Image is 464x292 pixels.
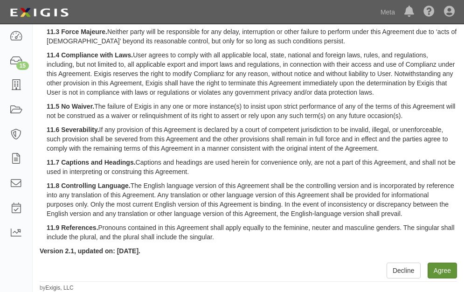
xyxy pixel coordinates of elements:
div: 15 [16,62,29,70]
strong: 11.7 Captions and Headings. [47,159,136,166]
i: Help Center - Complianz [423,7,435,18]
strong: 11.8 Controlling Language. [47,182,131,189]
p: Pronouns contained in this Agreement shall apply equally to the feminine, neuter and masculine ge... [47,223,457,242]
strong: 11.5 No Waiver. [47,103,94,110]
a: Meta [376,3,400,21]
p: The English language version of this Agreement shall be the controlling version and is incorporat... [47,181,457,218]
strong: 11.6 Severability. [47,126,99,133]
button: Agree [428,263,457,278]
strong: 11.9 References. [47,224,98,231]
p: Neither party will be responsible for any delay, interruption or other failure to perform under t... [47,27,457,46]
strong: 11.3 Force Majeure. [47,28,107,35]
p: If any provision of this Agreement is declared by a court of competent jurisdiction to be invalid... [47,125,457,153]
button: Decline [387,263,421,278]
strong: 11.4 Compliance with Laws. [47,51,133,59]
p: User agrees to comply with all applicable local, state, national and foreign laws, rules, and reg... [47,50,457,97]
small: by [40,284,74,292]
a: Exigis, LLC [46,285,74,291]
img: logo-5460c22ac91f19d4615b14bd174203de0afe785f0fc80cf4dbbc73dc1793850b.png [7,4,71,21]
p: Captions and headings are used herein for convenience only, are not a part of this Agreement, and... [47,158,457,176]
p: The failure of Exigis in any one or more instance(s) to insist upon strict performance of any of ... [47,102,457,120]
strong: Version 2.1, updated on: [DATE]. [40,247,140,255]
